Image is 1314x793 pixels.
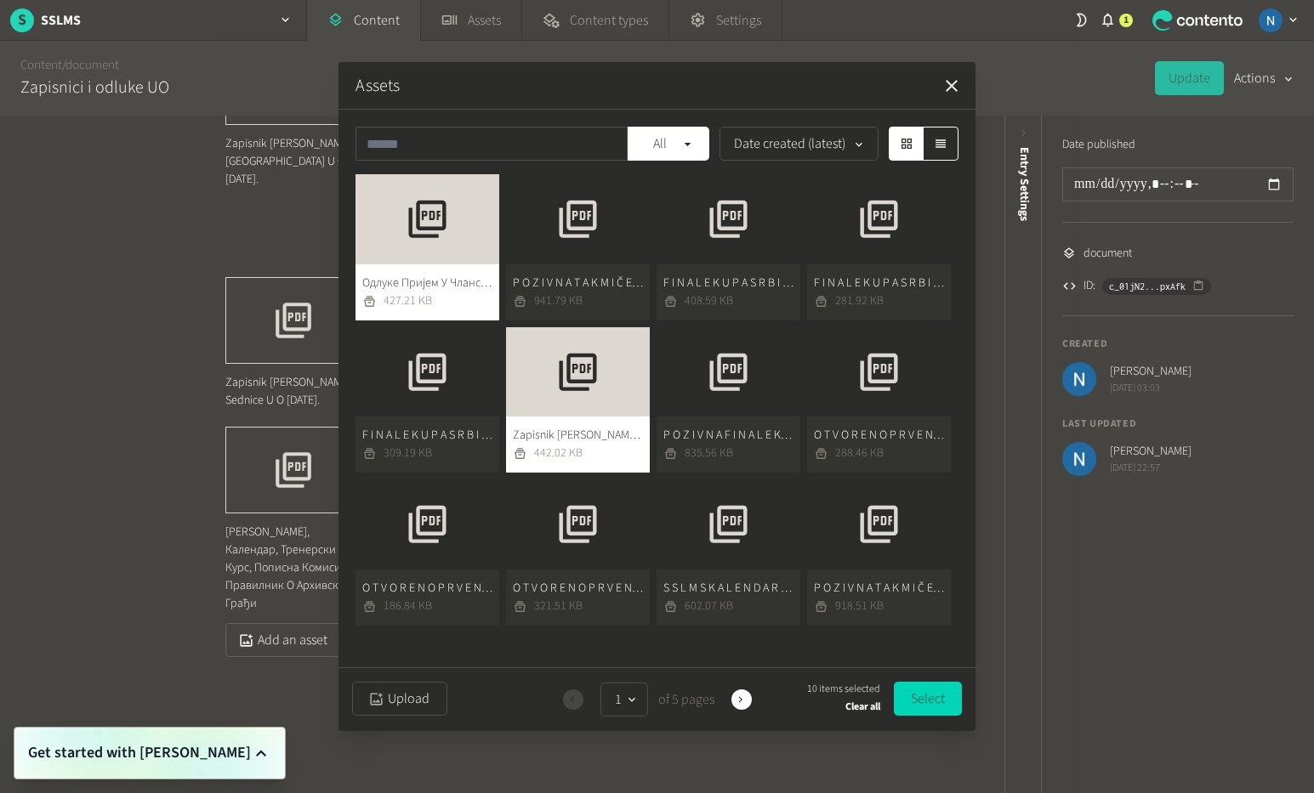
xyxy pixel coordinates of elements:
button: All [628,127,709,161]
button: Date created (latest) [720,127,879,161]
button: Upload [352,682,447,716]
span: All [641,133,680,154]
button: 1 [600,683,648,717]
span: 10 items selected [807,682,880,697]
span: of 5 pages [655,689,714,710]
button: Select [894,682,962,716]
button: Assets [356,73,400,99]
button: Clear all [845,697,880,717]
